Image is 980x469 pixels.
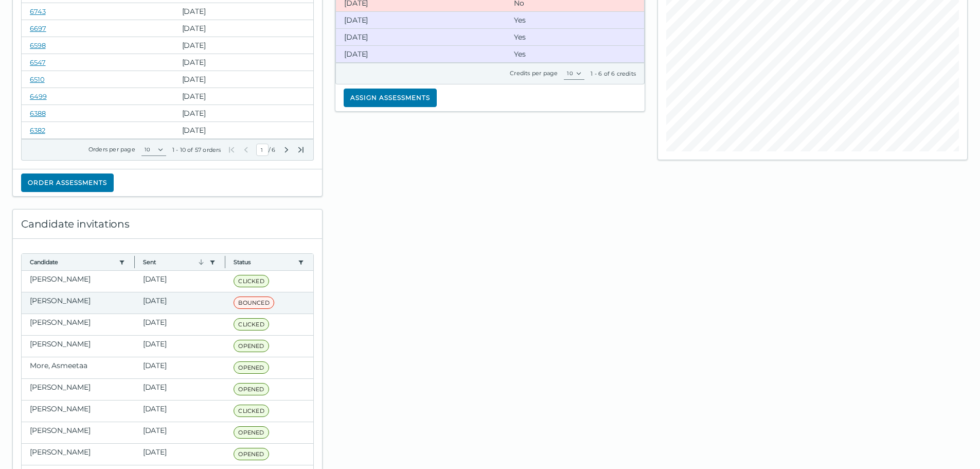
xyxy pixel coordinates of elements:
clr-dg-cell: More, Asmeetaa [22,357,135,378]
span: BOUNCED [234,297,274,309]
clr-dg-cell: [DATE] [135,401,226,422]
clr-dg-cell: [PERSON_NAME] [22,422,135,443]
button: Sent [143,258,206,266]
button: Order assessments [21,173,114,192]
button: First Page [227,146,236,154]
clr-dg-cell: [PERSON_NAME] [22,314,135,335]
clr-dg-cell: [DATE] [174,105,314,121]
clr-dg-cell: [PERSON_NAME] [22,401,135,422]
span: OPENED [234,383,269,395]
button: Next Page [282,146,291,154]
clr-dg-cell: [DATE] [174,20,314,37]
clr-dg-cell: [DATE] [174,54,314,71]
button: Column resize handle [131,251,138,273]
clr-dg-cell: [DATE] [174,3,314,20]
clr-dg-cell: [PERSON_NAME] [22,444,135,465]
a: 6598 [30,41,46,49]
button: Column resize handle [222,251,228,273]
clr-dg-cell: [DATE] [135,379,226,400]
clr-dg-cell: Yes [506,46,644,62]
span: OPENED [234,361,269,374]
div: 1 - 6 of 6 credits [591,70,636,78]
clr-dg-cell: [DATE] [336,46,506,62]
div: / [227,144,305,156]
clr-dg-cell: [PERSON_NAME] [22,379,135,400]
clr-dg-cell: [DATE] [135,422,226,443]
button: Assign assessments [344,89,437,107]
button: Candidate [30,258,115,266]
clr-dg-cell: [DATE] [135,444,226,465]
clr-dg-cell: [PERSON_NAME] [22,271,135,292]
clr-dg-cell: [DATE] [135,314,226,335]
a: 6743 [30,7,46,15]
clr-dg-cell: [PERSON_NAME] [22,336,135,357]
button: Last Page [297,146,305,154]
a: 6510 [30,75,45,83]
a: 6388 [30,109,46,117]
span: CLICKED [234,275,269,287]
clr-dg-cell: Yes [506,12,644,28]
clr-dg-cell: [DATE] [336,12,506,28]
span: OPENED [234,340,269,352]
a: 6499 [30,92,47,100]
span: OPENED [234,426,269,439]
span: CLICKED [234,405,269,417]
div: Candidate invitations [13,210,322,239]
div: 1 - 10 of 57 orders [172,146,221,154]
a: 6547 [30,58,46,66]
button: Previous Page [242,146,250,154]
label: Orders per page [88,146,135,153]
a: 6697 [30,24,46,32]
clr-dg-cell: [DATE] [336,29,506,45]
span: Total Pages [271,146,276,154]
clr-dg-cell: [PERSON_NAME] [22,292,135,314]
clr-dg-cell: [DATE] [135,271,226,292]
clr-dg-cell: [DATE] [174,88,314,105]
clr-dg-cell: Yes [506,29,644,45]
clr-dg-cell: [DATE] [135,357,226,378]
clr-dg-cell: [DATE] [174,122,314,138]
clr-dg-cell: [DATE] [174,37,314,54]
button: Status [234,258,294,266]
clr-dg-cell: [DATE] [135,336,226,357]
clr-dg-cell: [DATE] [135,292,226,314]
span: CLICKED [234,318,269,331]
a: 6382 [30,126,45,134]
input: Current Page [256,144,269,156]
span: OPENED [234,448,269,460]
clr-dg-cell: [DATE] [174,71,314,88]
label: Credits per page [510,70,558,77]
